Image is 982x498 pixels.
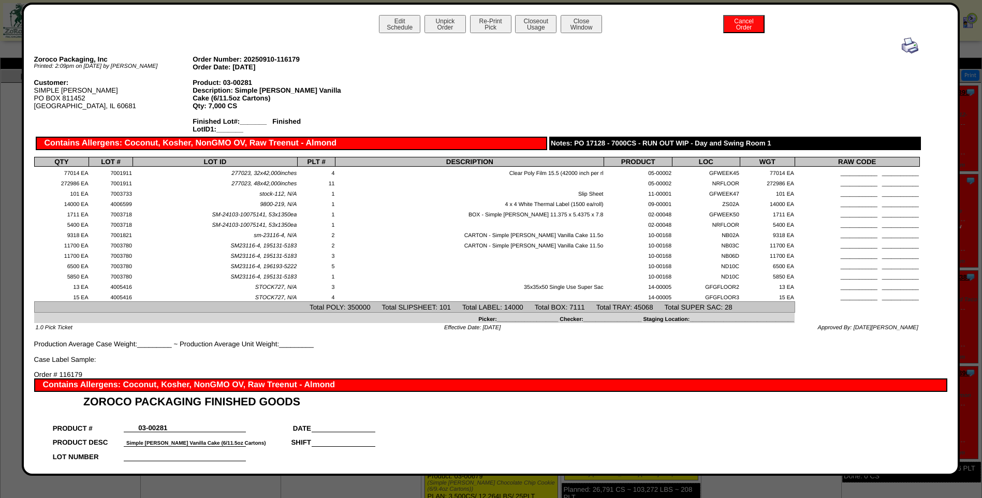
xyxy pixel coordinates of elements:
[246,432,312,447] td: SHIFT
[34,281,89,291] td: 13 EA
[34,260,89,270] td: 6500 EA
[34,302,795,313] td: Total POLY: 350000 Total SLIPSHEET: 101 Total LABEL: 14000 Total BOX: 7111 Total TRAY: 45068 Tota...
[672,229,740,239] td: NB02A
[740,260,795,270] td: 6500 EA
[795,208,919,218] td: ____________ ____________
[89,177,133,187] td: 7001911
[740,239,795,250] td: 11700 EA
[795,291,919,301] td: ____________ ____________
[52,392,375,408] td: ZOROCO PACKAGING FINISHED GOODS
[34,250,89,260] td: 11700 EA
[34,198,89,208] td: 14000 EA
[470,15,511,33] button: Re-PrintPick
[34,63,193,69] div: Printed: 2:09pm on [DATE] by [PERSON_NAME]
[34,270,89,281] td: 5850 EA
[740,167,795,177] td: 77014 EA
[672,208,740,218] td: GFWEEK50
[672,291,740,301] td: GFGFLOOR3
[444,325,501,331] span: Effective Date: [DATE]
[298,177,335,187] td: 11
[193,102,351,110] div: Qty: 7,000 CS
[34,167,89,177] td: 77014 EA
[193,118,351,133] div: Finished Lot#:_______ Finished LotID1:_______
[795,270,919,281] td: ____________ ____________
[254,232,297,239] span: sm-23116-4, N/A
[89,208,133,218] td: 7003718
[672,187,740,198] td: GFWEEK47
[255,295,297,301] span: STOCK727, N/A
[298,157,335,167] th: PLT #
[298,260,335,270] td: 5
[34,208,89,218] td: 1711 EA
[89,198,133,208] td: 4006599
[604,177,672,187] td: 05-00002
[89,291,133,301] td: 4005416
[672,198,740,208] td: ZS02A
[672,177,740,187] td: NRFLOOR
[818,325,918,331] span: Approved By: [DATE][PERSON_NAME]
[298,291,335,301] td: 4
[795,281,919,291] td: ____________ ____________
[89,218,133,229] td: 7003718
[672,218,740,229] td: NRFLOOR
[34,55,193,63] div: Zoroco Packaging, Inc
[672,157,740,167] th: LOC
[561,15,602,33] button: CloseWindow
[604,270,672,281] td: 10-00168
[795,250,919,260] td: ____________ ____________
[740,229,795,239] td: 9318 EA
[740,291,795,301] td: 15 EA
[740,218,795,229] td: 5400 EA
[231,170,297,177] span: 277023, 32x42,000inches
[604,260,672,270] td: 10-00168
[604,218,672,229] td: 02-00048
[795,187,919,198] td: ____________ ____________
[231,274,297,280] span: SM23116-4, 195131-5183
[298,198,335,208] td: 1
[795,218,919,229] td: ____________ ____________
[231,253,297,259] span: SM23116-4, 195131-5183
[34,291,89,301] td: 15 EA
[424,15,466,33] button: UnpickOrder
[126,441,266,446] font: Simple [PERSON_NAME] Vanilla Cake (6/11.5oz Cartons)
[672,239,740,250] td: NB03C
[124,418,182,432] td: 03-00281
[255,284,297,290] span: STOCK727, N/A
[604,229,672,239] td: 10-00168
[549,137,921,150] div: Notes: PO 17128 - 7000CS - RUN OUT WIP - Day and Swing Room 1
[89,281,133,291] td: 4005416
[335,157,604,167] th: DESCRIPTION
[52,418,124,432] td: PRODUCT #
[89,250,133,260] td: 7003780
[672,281,740,291] td: GFGFLOOR2
[740,281,795,291] td: 13 EA
[298,270,335,281] td: 1
[740,198,795,208] td: 14000 EA
[52,461,124,475] td: LOTID1 / [PERSON_NAME]
[604,291,672,301] td: 14-00005
[193,79,351,86] div: Product: 03-00281
[795,260,919,270] td: ____________ ____________
[335,187,604,198] td: Slip Sheet
[740,250,795,260] td: 11700 EA
[604,198,672,208] td: 09-00001
[231,243,297,249] span: SM23116-4, 195131-5183
[212,222,297,228] span: SM-24103-10075141, 53x1350ea
[34,37,920,363] div: Production Average Case Weight:_________ ~ Production Average Unit Weight:_________ Case Label Sa...
[34,177,89,187] td: 272986 EA
[260,201,297,208] span: 9800-219, N/A
[246,418,312,432] td: DATE
[193,55,351,63] div: Order Number: 20250910-116179
[298,208,335,218] td: 1
[298,239,335,250] td: 2
[89,157,133,167] th: LOT #
[34,378,947,392] div: Contains Allergens: Coconut, Kosher, NonGMO OV, Raw Treenut - Almond
[89,270,133,281] td: 7003780
[34,218,89,229] td: 5400 EA
[89,229,133,239] td: 7001821
[34,79,193,110] div: SIMPLE [PERSON_NAME] PO BOX 811452 [GEOGRAPHIC_DATA], IL 60681
[193,86,351,102] div: Description: Simple [PERSON_NAME] Vanilla Cake (6/11.5oz Cartons)
[259,191,297,197] span: stock-112, N/A
[740,177,795,187] td: 272986 EA
[723,15,765,33] button: CancelOrder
